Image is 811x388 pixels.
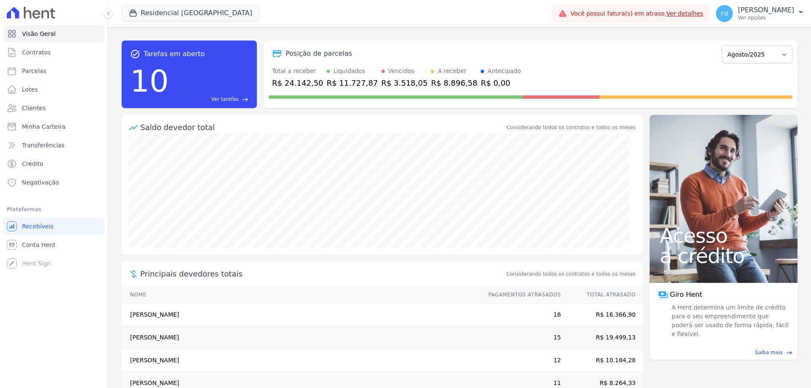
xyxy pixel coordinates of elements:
[22,160,44,168] span: Crédito
[140,268,505,279] span: Principais devedores totais
[3,155,104,172] a: Crédito
[570,9,703,18] span: Você possui fatura(s) em atraso.
[480,349,561,372] td: 12
[130,59,169,103] div: 10
[721,11,728,16] span: Fd
[22,104,46,112] span: Clientes
[738,14,794,21] p: Ver opções
[660,225,787,246] span: Acesso
[22,85,38,94] span: Lotes
[506,270,636,278] span: Considerando todos os contratos e todos os meses
[7,204,101,214] div: Plataformas
[561,326,642,349] td: R$ 19.499,13
[211,95,239,103] span: Ver tarefas
[327,77,378,89] div: R$ 11.727,87
[140,122,505,133] div: Saldo devedor total
[22,141,65,149] span: Transferências
[388,67,414,76] div: Vencidos
[670,290,702,300] span: Giro Hent
[3,218,104,235] a: Recebíveis
[670,303,789,339] span: A Hent determina um limite de crédito para o seu empreendimento que poderá ser usado de forma ráp...
[22,122,65,131] span: Minha Carteira
[3,100,104,117] a: Clientes
[22,67,46,75] span: Parcelas
[561,286,642,304] th: Total Atrasado
[172,95,248,103] a: Ver tarefas east
[122,5,259,21] button: Residencial [GEOGRAPHIC_DATA]
[655,349,792,356] a: Saiba mais east
[480,286,561,304] th: Pagamentos Atrasados
[272,67,323,76] div: Total a receber
[22,178,59,187] span: Negativação
[3,44,104,61] a: Contratos
[487,67,521,76] div: Antecipado
[122,349,480,372] td: [PERSON_NAME]
[3,118,104,135] a: Minha Carteira
[3,81,104,98] a: Lotes
[480,304,561,326] td: 16
[242,96,248,103] span: east
[3,236,104,253] a: Conta Hent
[755,349,783,356] span: Saiba mais
[738,6,794,14] p: [PERSON_NAME]
[122,286,480,304] th: Nome
[144,49,205,59] span: Tarefas em aberto
[3,137,104,154] a: Transferências
[709,2,811,25] button: Fd [PERSON_NAME] Ver opções
[333,67,365,76] div: Liquidados
[22,30,56,38] span: Visão Geral
[561,304,642,326] td: R$ 16.366,90
[660,246,787,266] span: a crédito
[22,48,51,57] span: Contratos
[130,49,140,59] span: task_alt
[3,25,104,42] a: Visão Geral
[506,124,636,131] div: Considerando todos os contratos e todos os meses
[22,222,54,231] span: Recebíveis
[481,77,521,89] div: R$ 0,00
[431,77,477,89] div: R$ 8.896,58
[286,49,352,59] div: Posição de parcelas
[3,62,104,79] a: Parcelas
[786,350,792,356] span: east
[480,326,561,349] td: 15
[438,67,466,76] div: A receber
[122,304,480,326] td: [PERSON_NAME]
[561,349,642,372] td: R$ 10.184,28
[3,174,104,191] a: Negativação
[22,241,55,249] span: Conta Hent
[272,77,323,89] div: R$ 24.142,50
[667,10,704,17] a: Ver detalhes
[122,326,480,349] td: [PERSON_NAME]
[381,77,428,89] div: R$ 3.518,05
